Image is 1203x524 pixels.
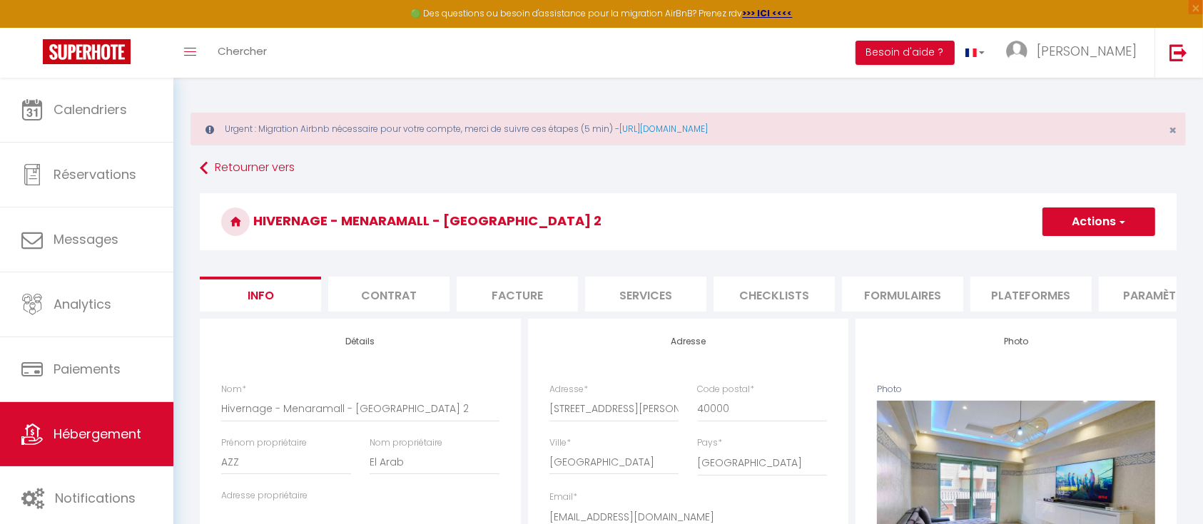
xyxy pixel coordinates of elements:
div: Urgent : Migration Airbnb nécessaire pour votre compte, merci de suivre ces étapes (5 min) - [191,113,1186,145]
span: Hébergement [54,425,141,443]
img: Super Booking [43,39,131,64]
span: Paiements [54,360,121,378]
span: Calendriers [54,101,127,118]
li: Info [200,277,321,312]
li: Facture [457,277,578,312]
a: Retourner vers [200,155,1177,181]
img: logout [1169,43,1187,61]
h4: Adresse [549,337,828,346]
label: Photo [877,383,902,396]
a: Chercher [207,28,278,78]
label: Adresse propriétaire [221,489,308,503]
button: Besoin d'aide ? [856,41,955,65]
h4: Photo [877,337,1155,346]
img: ... [1006,41,1027,62]
label: Nom propriétaire [370,436,442,450]
label: Adresse [549,383,588,396]
label: Pays [698,436,723,450]
span: [PERSON_NAME] [1037,42,1137,60]
span: Analytics [54,295,111,313]
li: Formulaires [842,277,963,312]
li: Plateformes [970,277,1092,312]
label: Ville [549,436,571,450]
span: Chercher [218,43,267,58]
li: Contrat [328,277,450,312]
label: Email [549,490,577,504]
a: >>> ICI <<<< [743,7,793,19]
span: Messages [54,230,118,248]
label: Prénom propriétaire [221,436,307,450]
h4: Détails [221,337,499,346]
button: Close [1169,124,1177,137]
li: Services [585,277,706,312]
label: Code postal [698,383,755,396]
a: [URL][DOMAIN_NAME] [619,123,708,135]
h3: Hivernage - Menaramall - [GEOGRAPHIC_DATA] 2 [200,193,1177,250]
span: Notifications [55,489,136,507]
a: ... [PERSON_NAME] [995,28,1154,78]
label: Nom [221,383,246,396]
span: × [1169,121,1177,139]
span: Réservations [54,165,136,183]
button: Actions [1042,207,1155,236]
li: Checklists [714,277,835,312]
